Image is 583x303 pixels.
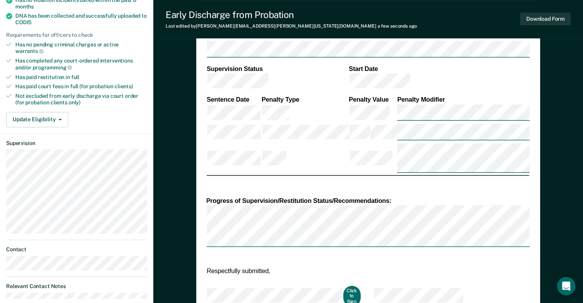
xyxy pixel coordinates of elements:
[378,23,417,29] span: a few seconds ago
[261,96,348,104] th: Penalty Type
[166,23,417,29] div: Last edited by [PERSON_NAME][EMAIL_ADDRESS][PERSON_NAME][US_STATE][DOMAIN_NAME]
[348,96,397,104] th: Penalty Value
[6,246,147,253] dt: Contact
[6,140,147,147] dt: Supervision
[115,83,133,89] span: clients)
[15,83,147,90] div: Has paid court fees in full (for probation
[6,112,68,127] button: Update Eligibility
[520,13,571,25] button: Download Form
[6,283,147,290] dt: Relevant Contact Notes
[206,64,348,73] th: Supervision Status
[33,64,72,71] span: programming
[15,74,147,81] div: Has paid restitution in
[15,13,147,26] div: DNA has been collected and successfully uploaded to
[206,266,361,276] td: Respectfully submitted,
[15,93,147,106] div: Not excluded from early discharge via court order (for probation clients
[15,48,44,54] span: warrants
[15,19,31,25] span: CODIS
[206,96,261,104] th: Sentence Date
[69,99,80,105] span: only)
[348,64,529,73] th: Start Date
[15,41,147,54] div: Has no pending criminal charges or active
[6,32,147,38] div: Requirements for officers to check
[206,197,529,205] div: Progress of Supervision/Restitution Status/Recommendations:
[397,96,529,104] th: Penalty Modifier
[15,58,147,71] div: Has completed any court-ordered interventions and/or
[71,74,79,80] span: full
[557,277,575,295] div: Open Intercom Messenger
[15,3,34,10] span: months
[166,9,417,20] div: Early Discharge from Probation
